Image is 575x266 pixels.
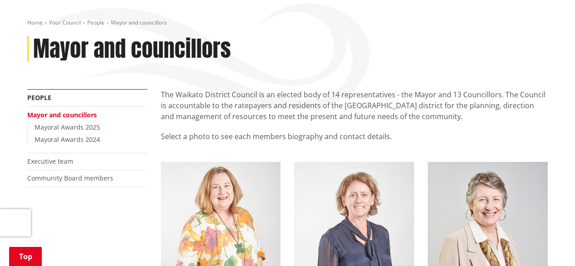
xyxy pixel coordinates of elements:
[27,93,51,102] a: People
[35,123,100,131] a: Mayoral Awards 2025
[35,135,100,144] a: Mayoral Awards 2024
[27,19,43,26] a: Home
[9,247,42,266] a: Top
[49,19,81,26] a: Your Council
[33,36,231,62] h1: Mayor and councillors
[27,110,97,119] a: Mayor and councillors
[87,19,105,26] a: People
[27,19,548,27] nav: breadcrumb
[111,19,167,26] span: Mayor and councillors
[533,228,566,261] iframe: Messenger Launcher
[161,89,548,122] p: The Waikato District Council is an elected body of 14 representatives - the Mayor and 13 Councill...
[27,174,113,182] a: Community Board members
[161,131,548,153] p: Select a photo to see each members biography and contact details.
[27,157,73,166] a: Executive team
